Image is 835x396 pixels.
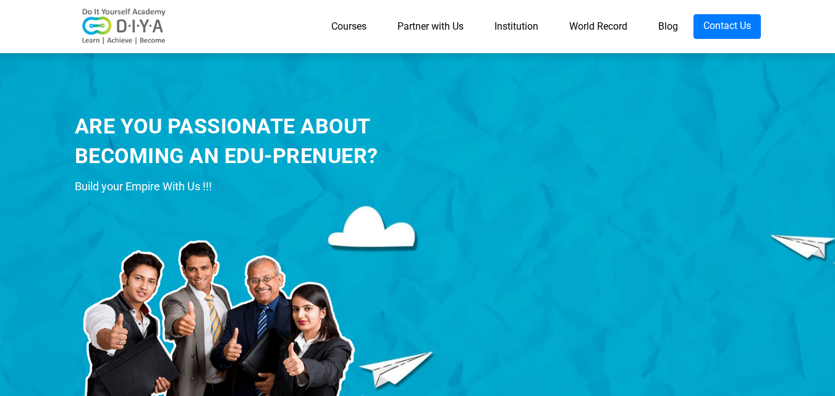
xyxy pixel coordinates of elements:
[75,177,467,196] div: Build your Empire With Us !!!
[554,14,643,39] a: World Record
[316,14,382,39] a: Courses
[75,8,174,45] img: logo-v2.png
[643,14,693,39] a: Blog
[382,14,479,39] a: Partner with Us
[693,14,761,39] a: Contact Us
[479,14,554,39] a: Institution
[75,112,467,171] div: ARE YOU PASSIONATE ABOUT BECOMING AN EDU-PRENUER?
